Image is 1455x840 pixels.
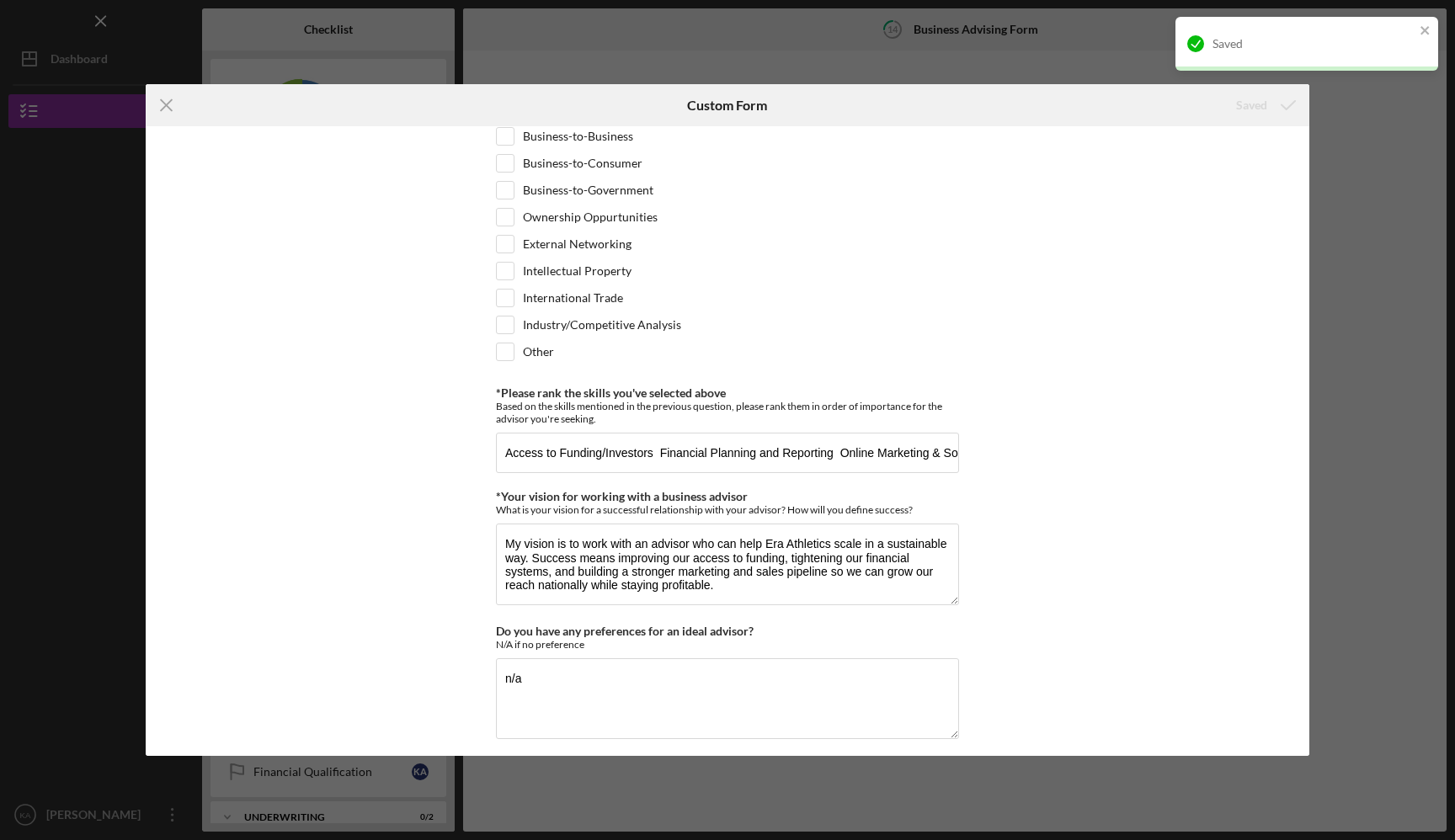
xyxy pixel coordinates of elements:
label: Other [523,343,554,360]
div: Based on the skills mentioned in the previous question, please rank them in order of importance f... [496,400,959,425]
textarea: n/a [496,658,959,739]
label: Intellectual Property [523,263,632,279]
div: Saved [1236,88,1267,122]
button: Saved [1219,88,1309,122]
label: Business-to-Consumer [523,155,642,172]
textarea: My vision is to work with an advisor who can help Era Athletics scale in a sustainable way. Succe... [496,524,959,604]
h6: Custom Form [687,98,767,113]
button: close [1420,24,1431,40]
label: *Your vision for working with a business advisor [496,489,748,503]
label: External Networking [523,236,632,253]
label: *Please rank the skills you've selected above [496,385,726,400]
label: International Trade [523,290,623,306]
label: Business-to-Government [523,182,653,199]
div: N/A if no preference [496,638,959,651]
div: Saved [1212,37,1415,51]
label: Do you have any preferences for an ideal advisor? [496,624,754,638]
label: Business-to-Business [523,128,633,145]
label: Ownership Oppurtunities [523,209,658,226]
label: Industry/Competitive Analysis [523,316,681,333]
div: What is your vision for a successful relationship with your advisor? How will you define success? [496,503,959,516]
